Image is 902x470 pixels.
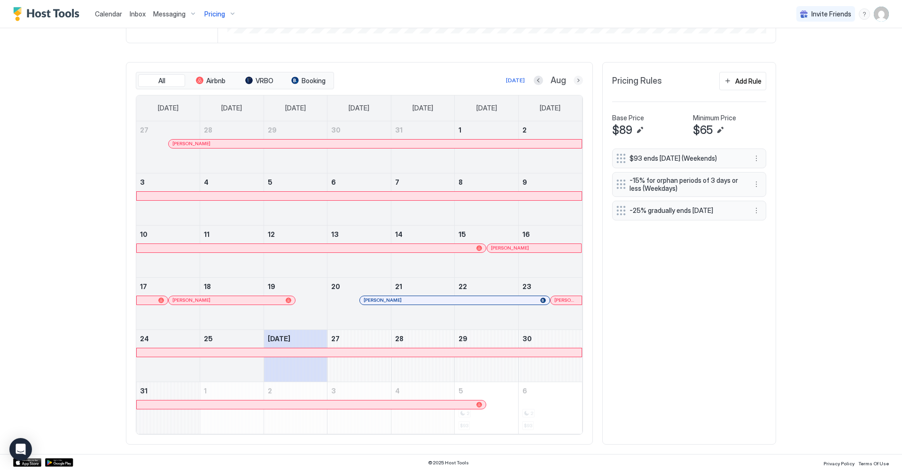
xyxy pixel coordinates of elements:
[187,74,234,87] button: Airbnb
[519,382,582,399] a: September 6, 2025
[455,173,519,225] td: August 8, 2025
[158,77,165,85] span: All
[574,76,583,85] button: Next month
[630,154,741,163] span: $93 ends [DATE] (Weekends)
[331,282,340,290] span: 20
[331,230,339,238] span: 13
[264,226,327,243] a: August 12, 2025
[518,121,582,173] td: August 2, 2025
[339,95,379,121] a: Wednesday
[522,126,527,134] span: 2
[95,9,122,19] a: Calendar
[395,387,400,395] span: 4
[200,382,264,399] a: September 1, 2025
[302,77,326,85] span: Booking
[200,329,264,382] td: August 25, 2025
[264,330,327,347] a: August 26, 2025
[140,126,148,134] span: 27
[506,76,525,85] div: [DATE]
[391,121,455,173] td: July 31, 2025
[95,10,122,18] span: Calendar
[136,72,334,90] div: tab-group
[859,8,870,20] div: menu
[874,7,889,22] div: User profile
[751,153,762,164] button: More options
[719,72,766,90] button: Add Rule
[327,225,391,277] td: August 13, 2025
[612,114,644,122] span: Base Price
[693,114,736,122] span: Minimum Price
[391,329,455,382] td: August 28, 2025
[518,173,582,225] td: August 9, 2025
[200,121,264,173] td: July 28, 2025
[518,329,582,382] td: August 30, 2025
[824,461,855,466] span: Privacy Policy
[751,205,762,216] div: menu
[522,230,530,238] span: 16
[455,277,519,329] td: August 22, 2025
[519,330,582,347] a: August 30, 2025
[327,382,391,434] td: September 3, 2025
[136,121,200,173] td: July 27, 2025
[136,225,200,277] td: August 10, 2025
[530,95,570,121] a: Saturday
[811,10,851,18] span: Invite Friends
[136,226,200,243] a: August 10, 2025
[751,179,762,190] div: menu
[13,7,84,21] div: Host Tools Logo
[140,282,147,290] span: 17
[264,278,327,295] a: August 19, 2025
[395,230,403,238] span: 14
[256,77,273,85] span: VRBO
[391,173,455,191] a: August 7, 2025
[534,76,543,85] button: Previous month
[204,230,210,238] span: 11
[630,176,741,193] span: -15% for orphan periods of 3 days or less (Weekdays)
[158,104,179,112] span: [DATE]
[327,173,391,225] td: August 6, 2025
[459,178,463,186] span: 8
[391,226,455,243] a: August 14, 2025
[751,153,762,164] div: menu
[391,382,455,434] td: September 4, 2025
[200,330,264,347] a: August 25, 2025
[519,278,582,295] a: August 23, 2025
[612,76,662,86] span: Pricing Rules
[45,458,73,467] a: Google Play Store
[200,173,264,191] a: August 4, 2025
[264,277,327,329] td: August 19, 2025
[522,387,527,395] span: 6
[268,282,275,290] span: 19
[136,121,200,139] a: July 27, 2025
[200,173,264,225] td: August 4, 2025
[264,121,327,139] a: July 29, 2025
[264,173,327,191] a: August 5, 2025
[276,95,315,121] a: Tuesday
[455,329,519,382] td: August 29, 2025
[264,382,327,399] a: September 2, 2025
[204,126,212,134] span: 28
[268,387,272,395] span: 2
[285,104,306,112] span: [DATE]
[327,277,391,329] td: August 20, 2025
[136,329,200,382] td: August 24, 2025
[140,230,148,238] span: 10
[172,141,578,147] div: [PERSON_NAME]
[327,329,391,382] td: August 27, 2025
[519,173,582,191] a: August 9, 2025
[285,74,332,87] button: Booking
[236,74,283,87] button: VRBO
[540,104,560,112] span: [DATE]
[751,179,762,190] button: More options
[403,95,443,121] a: Thursday
[327,121,391,139] a: July 30, 2025
[136,382,200,399] a: August 31, 2025
[13,458,41,467] a: App Store
[268,178,272,186] span: 5
[264,173,327,225] td: August 5, 2025
[519,226,582,243] a: August 16, 2025
[459,335,467,343] span: 29
[200,278,264,295] a: August 18, 2025
[467,95,506,121] a: Friday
